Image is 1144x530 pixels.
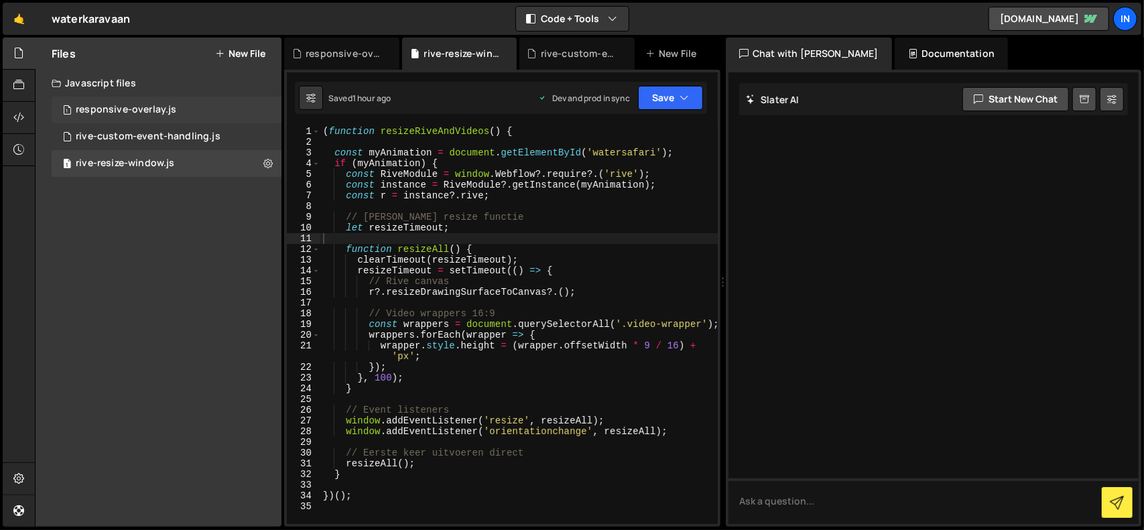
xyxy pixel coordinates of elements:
div: 6 [287,180,320,190]
div: 20 [287,330,320,340]
div: 15 [287,276,320,287]
div: rive-resize-window.js [424,47,501,60]
div: 19 [287,319,320,330]
div: 5 [287,169,320,180]
div: Documentation [895,38,1008,70]
div: 17 [287,297,320,308]
div: 13948/46420.js [52,150,281,177]
div: 34 [287,490,320,501]
div: 27 [287,415,320,426]
div: 13948/47304.js [52,96,281,123]
div: 1 hour ago [353,92,391,104]
div: 2 [287,137,320,147]
div: 13948/35491.js [52,123,281,150]
div: 28 [287,426,320,437]
a: In [1113,7,1137,31]
a: 🤙 [3,3,36,35]
div: rive-custom-event-handling.js [541,47,619,60]
div: 16 [287,287,320,297]
span: 1 [63,106,71,117]
div: responsive-overlay.js [76,104,176,116]
div: waterkaravaan [52,11,130,27]
div: 18 [287,308,320,319]
div: 22 [287,362,320,373]
span: 1 [63,159,71,170]
div: Saved [328,92,391,104]
div: Dev and prod in sync [539,92,630,104]
button: New File [215,48,265,59]
div: 26 [287,405,320,415]
div: 1 [287,126,320,137]
div: responsive-overlay.js [306,47,383,60]
div: 3 [287,147,320,158]
a: [DOMAIN_NAME] [989,7,1109,31]
h2: Files [52,46,76,61]
div: 29 [287,437,320,448]
div: rive-resize-window.js [76,157,174,170]
div: 21 [287,340,320,362]
div: Javascript files [36,70,281,96]
div: 11 [287,233,320,244]
div: 24 [287,383,320,394]
div: 4 [287,158,320,169]
div: 32 [287,469,320,480]
div: 8 [287,201,320,212]
div: 7 [287,190,320,201]
div: 10 [287,222,320,233]
div: 31 [287,458,320,469]
div: 23 [287,373,320,383]
div: 9 [287,212,320,222]
div: 12 [287,244,320,255]
div: 35 [287,501,320,512]
div: 33 [287,480,320,490]
div: 14 [287,265,320,276]
div: 25 [287,394,320,405]
div: 30 [287,448,320,458]
h2: Slater AI [746,93,800,106]
div: New File [645,47,702,60]
div: Chat with [PERSON_NAME] [726,38,892,70]
button: Save [638,86,703,110]
button: Start new chat [962,87,1069,111]
div: 13 [287,255,320,265]
button: Code + Tools [516,7,629,31]
div: rive-custom-event-handling.js [76,131,220,143]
